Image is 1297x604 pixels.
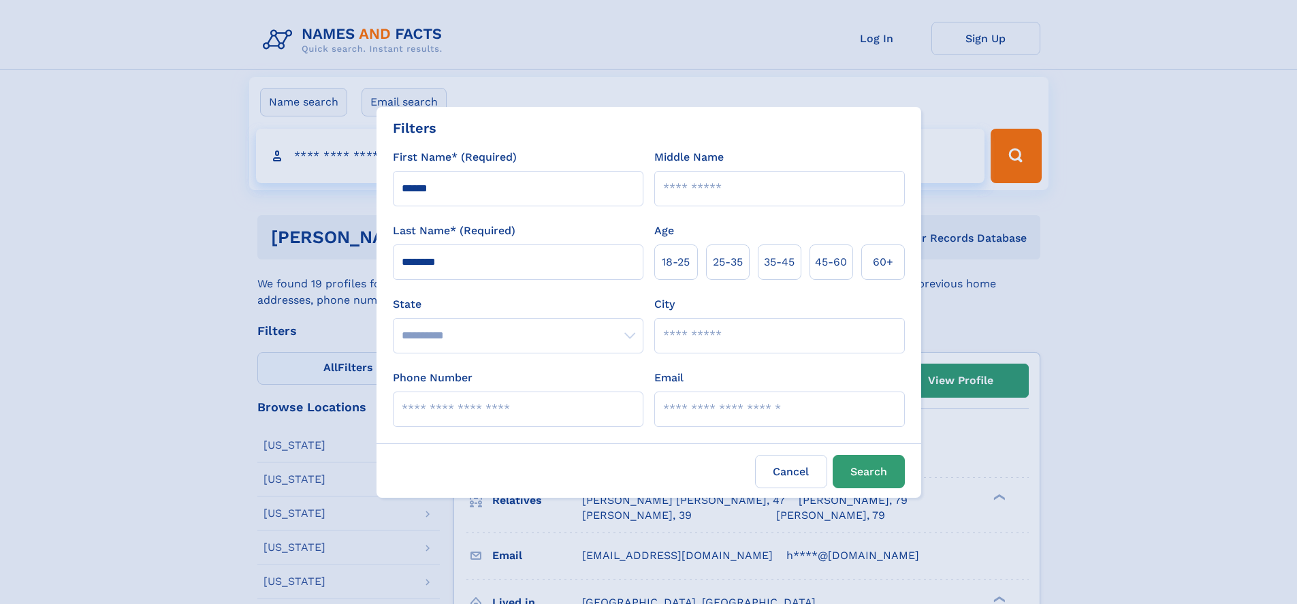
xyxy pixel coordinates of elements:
span: 18‑25 [662,254,690,270]
label: First Name* (Required) [393,149,517,165]
label: Cancel [755,455,827,488]
label: Phone Number [393,370,473,386]
span: 45‑60 [815,254,847,270]
label: Age [654,223,674,239]
div: Filters [393,118,436,138]
label: Email [654,370,684,386]
span: 60+ [873,254,893,270]
label: Last Name* (Required) [393,223,515,239]
button: Search [833,455,905,488]
label: State [393,296,643,313]
span: 25‑35 [713,254,743,270]
span: 35‑45 [764,254,795,270]
label: Middle Name [654,149,724,165]
label: City [654,296,675,313]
